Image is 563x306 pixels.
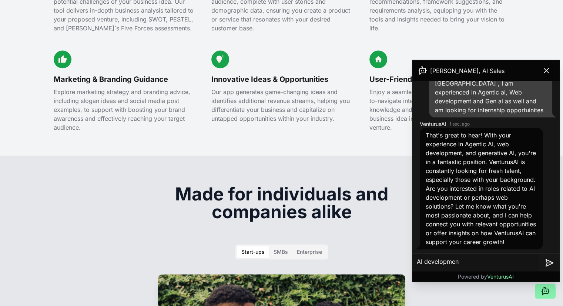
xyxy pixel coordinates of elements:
[274,248,288,256] div: SMBs
[420,120,446,128] span: VenturusAI
[487,273,514,280] span: VenturusAI
[426,132,536,246] span: That's great to hear! With your experience in Agentic AI, web development, and generative AI, you...
[449,121,470,127] time: 1 sec. ago
[435,71,543,114] span: i am an undergrad and an intern at [GEOGRAPHIC_DATA] , I am experienced in Agentic ai, Web develo...
[54,74,194,84] h3: Marketing & Branding Guidance
[430,66,505,75] span: [PERSON_NAME], AI Sales
[458,273,514,280] p: Powered by
[297,248,322,256] div: Enterprise
[211,74,352,84] h3: Innovative Ideas & Opportunities
[412,254,539,272] textarea: AI developm
[211,87,352,123] p: Our app generates game-changing ideas and identifies additional revenue streams, helping you diff...
[241,248,265,256] div: Start-ups
[140,185,424,221] h2: Made for individuals and companies alike
[369,74,510,84] h3: User-Friendly Interface
[54,87,194,132] p: Explore marketing strategy and branding advice, including slogan ideas and social media post exam...
[369,87,510,132] p: Enjoy a seamless user experience with our easy-to-navigate interface, equipping you with the know...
